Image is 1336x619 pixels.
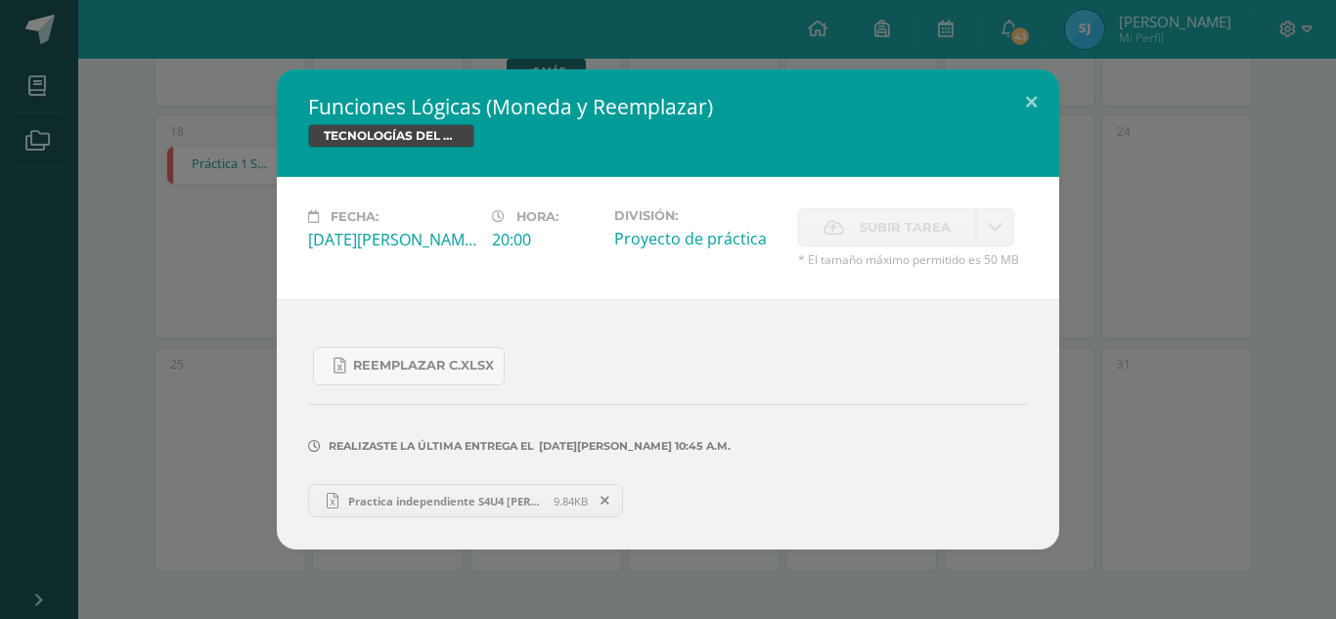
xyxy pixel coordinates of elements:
[308,124,474,148] span: TECNOLOGÍAS DEL APRENDIZAJE Y LA COMUNICACIÓN
[798,208,976,246] label: La fecha de entrega ha expirado
[976,208,1014,246] a: La fecha de entrega ha expirado
[338,494,554,508] span: Practica independiente S4U4 [PERSON_NAME].xlsx
[534,446,731,447] span: [DATE][PERSON_NAME] 10:45 a.m.
[308,229,476,250] div: [DATE][PERSON_NAME]
[308,93,1028,120] h2: Funciones Lógicas (Moneda y Reemplazar)
[308,484,623,517] a: Practica independiente S4U4 [PERSON_NAME].xlsx 9.84KB
[353,358,494,374] span: Reemplazar C.xlsx
[1003,69,1059,136] button: Close (Esc)
[614,208,782,223] label: División:
[614,228,782,249] div: Proyecto de práctica
[554,494,588,508] span: 9.84KB
[589,490,622,511] span: Remover entrega
[329,439,534,453] span: Realizaste la última entrega el
[331,209,379,224] span: Fecha:
[492,229,599,250] div: 20:00
[798,251,1028,268] span: * El tamaño máximo permitido es 50 MB
[516,209,558,224] span: Hora:
[313,347,505,385] a: Reemplazar C.xlsx
[860,209,951,245] span: Subir tarea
